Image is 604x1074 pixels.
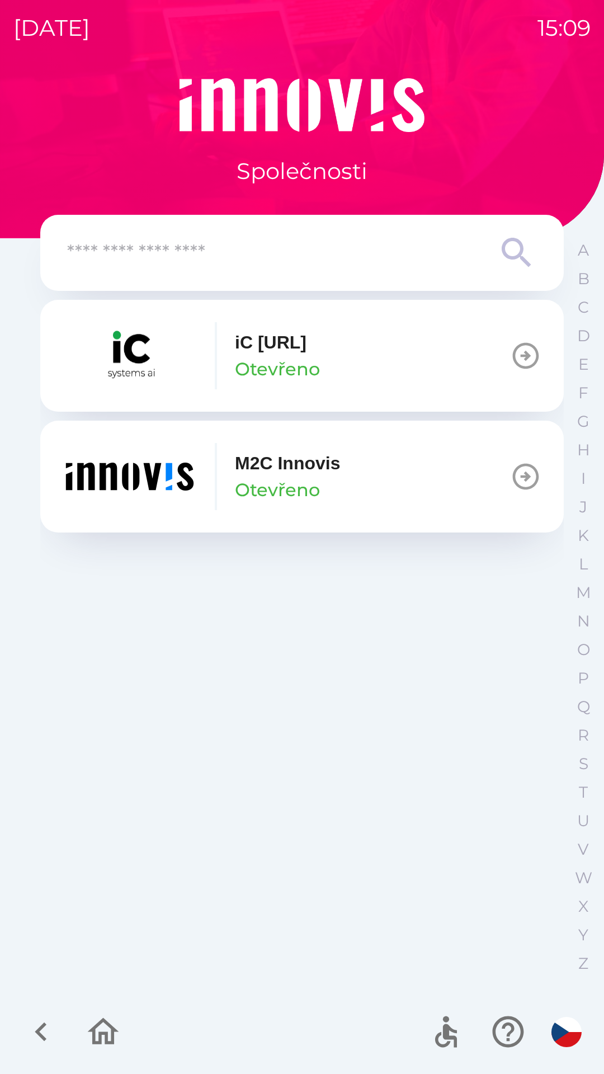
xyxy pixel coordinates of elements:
button: O [569,635,597,664]
button: W [569,864,597,892]
button: iC [URL]Otevřeno [40,300,564,412]
p: H [577,440,590,460]
img: cs flag [551,1017,582,1047]
p: Z [578,954,588,973]
img: ef454dd6-c04b-4b09-86fc-253a1223f7b7.png [63,443,197,510]
button: M [569,578,597,607]
p: L [579,554,588,574]
p: Otevřeno [235,356,320,383]
p: 15:09 [537,11,591,45]
button: Q [569,693,597,721]
p: F [578,383,588,403]
button: U [569,807,597,835]
button: K [569,521,597,550]
p: I [581,469,586,488]
button: J [569,493,597,521]
button: A [569,236,597,265]
p: T [579,783,588,802]
button: T [569,778,597,807]
button: B [569,265,597,293]
button: F [569,379,597,407]
p: S [579,754,588,774]
p: Společnosti [237,154,367,188]
img: 0b57a2db-d8c2-416d-bc33-8ae43c84d9d8.png [63,322,197,389]
p: Y [578,925,588,945]
button: D [569,322,597,350]
button: Y [569,921,597,949]
p: R [578,726,589,745]
button: C [569,293,597,322]
p: U [577,811,589,831]
button: M2C InnovisOtevřeno [40,421,564,533]
p: W [575,868,592,888]
p: E [578,355,589,374]
p: Otevřeno [235,477,320,503]
button: Z [569,949,597,978]
p: C [578,298,589,317]
button: L [569,550,597,578]
button: N [569,607,597,635]
p: P [578,668,589,688]
p: X [578,897,588,916]
p: [DATE] [13,11,90,45]
button: G [569,407,597,436]
p: M [576,583,591,602]
button: X [569,892,597,921]
button: P [569,664,597,693]
img: Logo [40,78,564,132]
p: O [577,640,590,660]
p: N [577,611,590,631]
button: V [569,835,597,864]
p: V [578,840,589,859]
p: iC [URL] [235,329,306,356]
button: S [569,750,597,778]
p: G [577,412,589,431]
button: E [569,350,597,379]
button: I [569,464,597,493]
p: M2C Innovis [235,450,340,477]
p: A [578,241,589,260]
p: B [578,269,589,289]
p: J [579,497,587,517]
p: D [577,326,590,346]
p: K [578,526,589,545]
button: H [569,436,597,464]
p: Q [577,697,590,717]
button: R [569,721,597,750]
